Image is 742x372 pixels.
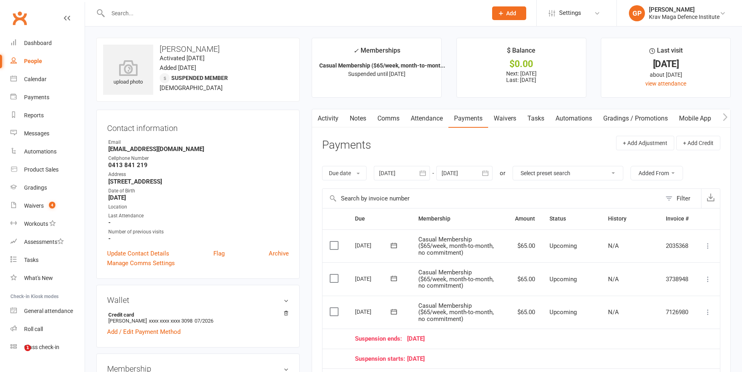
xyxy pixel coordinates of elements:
span: [DEMOGRAPHIC_DATA] [160,84,223,92]
strong: 0413 841 219 [108,161,289,169]
a: Tasks [522,109,550,128]
div: Automations [24,148,57,155]
strong: Casual Membership ($65/week, month-to-mont... [319,62,445,69]
input: Search... [105,8,482,19]
div: Memberships [353,45,400,60]
div: Calendar [24,76,47,82]
span: Settings [559,4,581,22]
td: 3738948 [659,262,696,296]
div: What's New [24,275,53,281]
div: Email [108,139,289,146]
a: Gradings [10,179,85,197]
div: Number of previous visits [108,228,289,236]
span: Suspension starts: [355,356,407,362]
a: Product Sales [10,161,85,179]
a: Attendance [405,109,448,128]
time: Activated [DATE] [160,55,205,62]
div: Location [108,203,289,211]
div: [PERSON_NAME] [649,6,720,13]
div: Reports [24,112,44,119]
button: + Add Adjustment [616,136,674,150]
a: Calendar [10,70,85,88]
strong: - [108,219,289,226]
div: Waivers [24,202,44,209]
div: or [500,168,505,178]
th: Amount [508,208,542,229]
a: Comms [372,109,405,128]
button: Due date [322,166,367,180]
span: Casual Membership ($65/week, month-to-month, no commitment) [418,236,494,256]
a: Tasks [10,251,85,269]
span: Suspended member [171,75,228,81]
a: Clubworx [10,8,30,28]
td: $65.00 [508,262,542,296]
button: Added From [630,166,683,180]
div: Product Sales [24,166,59,173]
h3: Contact information [107,121,289,133]
div: [DATE] [355,335,689,342]
strong: [DATE] [108,194,289,201]
strong: Credit card [108,312,285,318]
a: Manage Comms Settings [107,258,175,268]
div: [DATE] [355,272,392,285]
div: GP [629,5,645,21]
a: Flag [213,249,225,258]
a: Archive [269,249,289,258]
div: [DATE] [608,60,723,68]
div: Payments [24,94,49,100]
td: $65.00 [508,229,542,263]
th: Status [542,208,600,229]
a: Add / Edit Payment Method [107,327,180,337]
div: Class check-in [24,344,59,350]
a: Notes [344,109,372,128]
span: Upcoming [549,276,577,283]
div: $ Balance [507,45,535,60]
span: 1 [24,345,31,351]
td: $65.00 [508,296,542,329]
div: [DATE] [355,239,392,251]
div: People [24,58,42,64]
span: Casual Membership ($65/week, month-to-month, no commitment) [418,302,494,323]
div: upload photo [103,60,153,86]
button: Filter [661,189,701,208]
input: Search by invoice number [322,189,661,208]
div: Roll call [24,326,43,332]
a: Mobile App [673,109,717,128]
h3: Payments [322,139,371,151]
a: Roll call [10,320,85,338]
a: Update Contact Details [107,249,169,258]
a: Waivers 4 [10,197,85,215]
td: 7126980 [659,296,696,329]
span: N/A [608,309,619,316]
a: Class kiosk mode [10,338,85,356]
p: Next: [DATE] Last: [DATE] [464,70,579,83]
th: History [601,208,659,229]
a: Gradings / Promotions [598,109,673,128]
a: view attendance [645,80,686,87]
div: Assessments [24,239,64,245]
a: Workouts [10,215,85,233]
th: Membership [411,208,508,229]
strong: [EMAIL_ADDRESS][DOMAIN_NAME] [108,145,289,153]
a: Automations [550,109,598,128]
div: about [DATE] [608,70,723,79]
div: $0.00 [464,60,579,68]
span: xxxx xxxx xxxx 3098 [149,318,193,324]
span: N/A [608,276,619,283]
button: Add [492,6,526,20]
h3: Wallet [107,296,289,305]
span: Suspended until [DATE] [348,71,405,77]
span: 07/2026 [195,318,213,324]
div: Address [108,171,289,178]
th: Due [348,208,411,229]
div: Gradings [24,184,47,191]
a: Assessments [10,233,85,251]
a: Payments [448,109,488,128]
td: 2035368 [659,229,696,263]
a: Messages [10,125,85,143]
div: Last visit [649,45,683,60]
span: Add [506,10,516,16]
time: Added [DATE] [160,64,196,72]
span: Suspension ends: [355,335,407,342]
th: Invoice # [659,208,696,229]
